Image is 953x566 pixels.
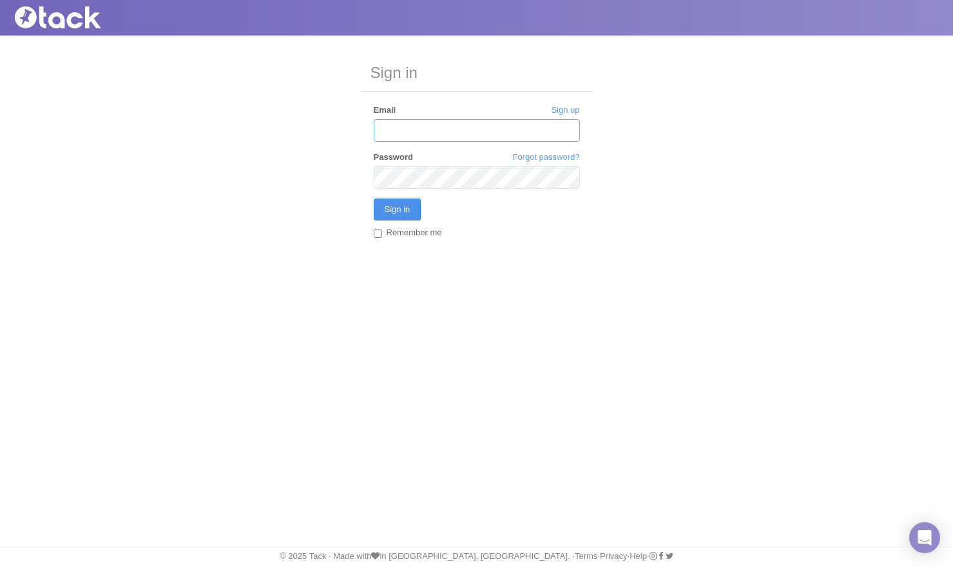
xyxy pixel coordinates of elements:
[10,6,139,28] img: Tack
[374,229,382,238] input: Remember me
[630,551,647,561] a: Help
[374,227,442,240] label: Remember me
[512,151,579,163] a: Forgot password?
[374,199,421,220] input: Sign in
[374,151,413,163] label: Password
[909,522,940,553] div: Open Intercom Messenger
[361,55,593,92] h3: Sign in
[3,551,950,562] div: © 2025 Tack · Made with in [GEOGRAPHIC_DATA], [GEOGRAPHIC_DATA]. · · · ·
[600,551,628,561] a: Privacy
[374,104,396,116] label: Email
[575,551,597,561] a: Terms
[551,104,579,116] a: Sign up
